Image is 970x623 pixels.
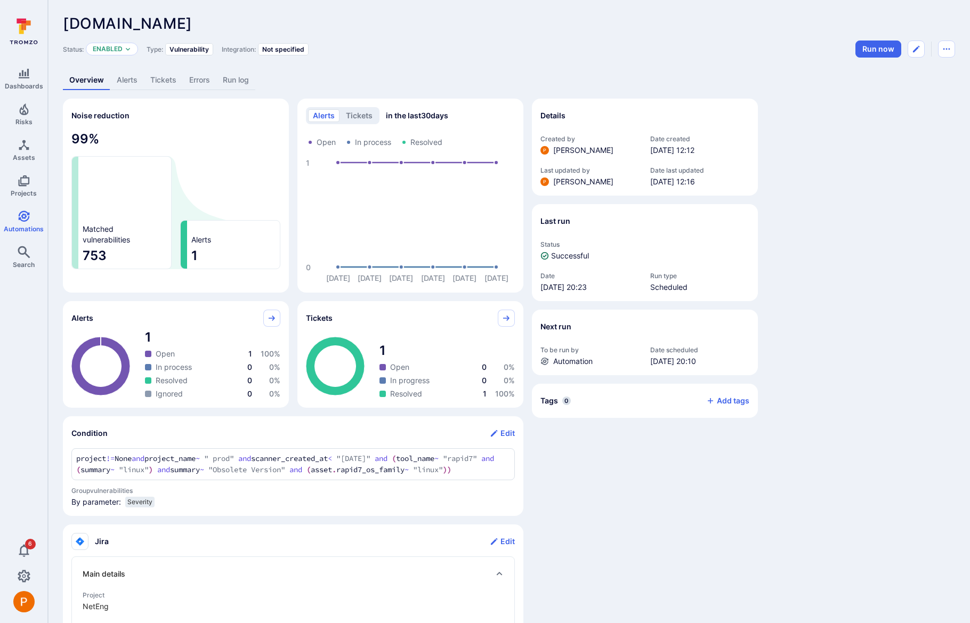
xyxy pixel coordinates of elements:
span: To be run by [540,346,640,354]
span: Integration: [222,45,256,53]
span: Project [83,591,504,599]
text: [DATE] [484,273,508,282]
button: Edit [490,533,515,550]
div: Vulnerability [165,43,213,55]
span: Matched vulnerabilities [83,224,130,245]
span: Resolved [156,375,188,386]
span: Alerts [191,234,211,245]
span: 0 % [504,362,515,371]
div: Main details [83,565,504,582]
button: alerts [308,109,339,122]
a: Tickets [144,70,183,90]
span: Dashboards [5,82,43,90]
span: [DATE] 12:16 [650,176,749,187]
span: [PERSON_NAME] [553,145,613,156]
span: Date created [650,135,749,143]
text: [DATE] [326,273,350,282]
span: 99 % [71,131,280,148]
text: [DATE] [421,273,445,282]
span: Not specified [262,45,304,53]
span: Projects [11,189,37,197]
button: Enabled [93,45,123,53]
a: Run log [216,70,255,90]
button: Expand dropdown [125,46,131,52]
span: In progress [390,375,430,386]
text: [DATE] [358,273,382,282]
span: By parameter: [71,497,121,512]
span: 0 % [269,389,280,398]
span: 0 [482,362,487,371]
button: Add tags [698,392,749,409]
div: Collapse tags [532,384,758,418]
section: Last run widget [532,204,758,301]
a: Overview [63,70,110,90]
span: 1 [483,389,487,398]
button: tickets [341,109,377,122]
img: ACg8ocICMCW9Gtmm-eRbQDunRucU07-w0qv-2qX63v-oG-s=s96-c [13,591,35,612]
div: Alerts/Tickets trend [297,99,523,293]
div: Automation tabs [63,70,955,90]
button: Edit automation [908,41,925,58]
div: Peter Baker [540,146,549,155]
span: 0 [247,389,252,398]
span: In process [156,362,192,373]
textarea: Add condition [76,453,510,475]
section: Details widget [532,99,758,196]
span: Assets [13,153,35,161]
div: Alerts pie widget [63,301,289,408]
span: 6 [25,539,36,549]
span: Tickets [306,313,333,323]
button: Run automation [855,41,901,58]
span: Scheduled [650,282,749,293]
text: 1 [306,158,310,167]
img: ACg8ocICMCW9Gtmm-eRbQDunRucU07-w0qv-2qX63v-oG-s=s96-c [540,177,549,186]
span: Status [540,240,749,248]
h2: Jira [95,536,109,547]
span: Created by [540,135,640,143]
h2: Tags [540,395,558,406]
span: Open [156,349,175,359]
img: ACg8ocICMCW9Gtmm-eRbQDunRucU07-w0qv-2qX63v-oG-s=s96-c [540,146,549,155]
span: Search [13,261,35,269]
span: [PERSON_NAME] [553,176,613,187]
span: 100 % [495,389,515,398]
span: Date scheduled [650,346,749,354]
span: Severity [127,498,152,506]
span: Alerts [71,313,93,323]
a: Errors [183,70,216,90]
span: Last updated by [540,166,640,174]
span: in the last 30 days [386,110,448,121]
span: Run type [650,272,749,280]
span: Status: [63,45,84,53]
span: Noise reduction [71,111,130,120]
span: 1 [248,349,252,358]
span: 0 [247,362,252,371]
span: Main details [83,569,125,579]
span: In process [355,137,391,148]
span: [DOMAIN_NAME] [63,14,192,33]
span: Automation [553,356,593,367]
section: Condition widget [63,416,523,516]
div: Peter Baker [540,177,549,186]
span: 0 [562,397,571,405]
text: 0 [306,263,311,272]
span: 1 [191,247,276,264]
span: Open [317,137,336,148]
h2: Last run [540,216,570,226]
section: Next run widget [532,310,758,375]
span: ticket project [83,601,504,612]
span: Risks [15,118,33,126]
h2: Details [540,110,565,121]
span: total [379,342,515,359]
span: Ignored [156,389,183,399]
text: [DATE] [389,273,413,282]
h2: Next run [540,321,571,332]
span: Resolved [410,137,442,148]
button: Automation menu [938,41,955,58]
div: Peter Baker [13,591,35,612]
text: [DATE] [452,273,476,282]
button: Edit [490,425,515,442]
span: 0 % [504,376,515,385]
span: Resolved [390,389,422,399]
span: 0 % [269,376,280,385]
